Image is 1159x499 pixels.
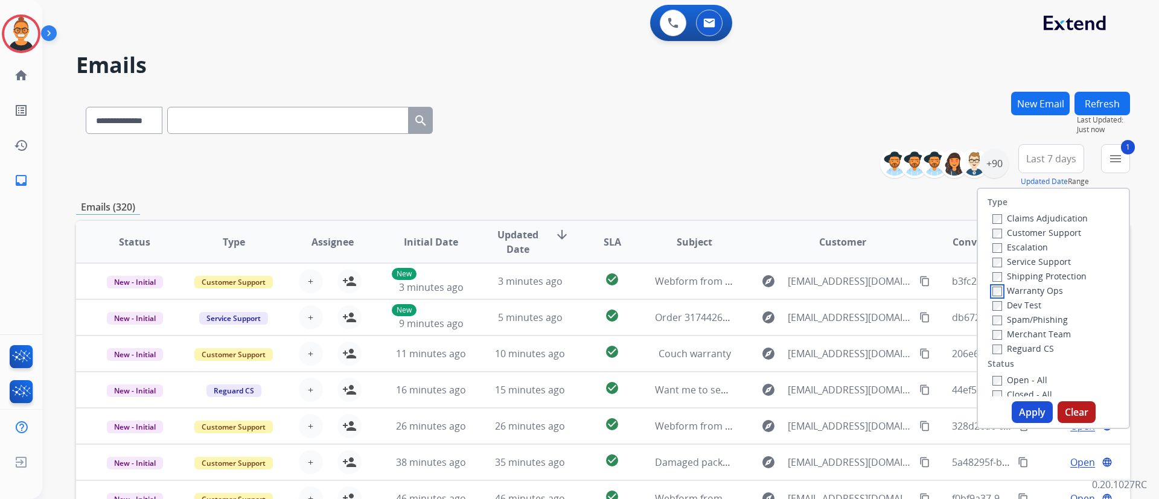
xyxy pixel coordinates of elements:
[992,214,1002,224] input: Claims Adjudication
[495,419,565,433] span: 26 minutes ago
[952,383,1132,396] span: 44ef5b4b-12ef-40b0-8335-f61a8a8957dc
[206,384,261,397] span: Reguard CS
[992,272,1002,282] input: Shipping Protection
[992,299,1041,311] label: Dev Test
[396,383,466,396] span: 16 minutes ago
[199,312,268,325] span: Service Support
[788,346,912,361] span: [EMAIL_ADDRESS][DOMAIN_NAME]
[495,456,565,469] span: 35 minutes ago
[107,384,163,397] span: New - Initial
[495,383,565,396] span: 15 minutes ago
[952,456,1136,469] span: 5a48295f-b987-4d4c-9b3e-4b516acc094a
[308,310,313,325] span: +
[107,348,163,361] span: New - Initial
[605,345,619,359] mat-icon: check_circle
[819,235,866,249] span: Customer
[919,421,930,431] mat-icon: content_copy
[299,342,323,366] button: +
[605,308,619,323] mat-icon: check_circle
[992,316,1002,325] input: Spam/Phishing
[952,419,1135,433] span: 328d2cdc-cfc7-4065-abd6-6b558efbd85a
[1021,176,1089,186] span: Range
[498,311,563,324] span: 5 minutes ago
[299,378,323,402] button: +
[1021,177,1068,186] button: Updated Date
[605,453,619,468] mat-icon: check_circle
[761,383,776,397] mat-icon: explore
[14,103,28,118] mat-icon: list_alt
[308,419,313,433] span: +
[1018,457,1029,468] mat-icon: content_copy
[1074,92,1130,115] button: Refresh
[604,235,621,249] span: SLA
[992,212,1088,224] label: Claims Adjudication
[107,312,163,325] span: New - Initial
[107,276,163,288] span: New - Initial
[655,383,787,396] span: Want me to send the report?
[1108,151,1123,166] mat-icon: menu
[761,419,776,433] mat-icon: explore
[299,414,323,438] button: +
[980,149,1009,178] div: +90
[194,457,273,469] span: Customer Support
[1058,401,1096,423] button: Clear
[308,455,313,469] span: +
[992,301,1002,311] input: Dev Test
[659,347,731,360] span: Couch warranty
[555,227,569,242] mat-icon: arrow_downward
[392,304,417,316] p: New
[342,274,357,288] mat-icon: person_add
[988,196,1007,208] label: Type
[14,138,28,153] mat-icon: history
[1101,144,1130,173] button: 1
[788,274,912,288] span: [EMAIL_ADDRESS][DOMAIN_NAME]
[788,455,912,469] span: [EMAIL_ADDRESS][DOMAIN_NAME]
[1012,401,1053,423] button: Apply
[1092,477,1147,492] p: 0.20.1027RC
[223,235,245,249] span: Type
[194,348,273,361] span: Customer Support
[299,305,323,329] button: +
[1070,455,1095,469] span: Open
[311,235,354,249] span: Assignee
[342,383,357,397] mat-icon: person_add
[396,456,466,469] span: 38 minutes ago
[919,276,930,287] mat-icon: content_copy
[1121,140,1135,154] span: 1
[1077,125,1130,135] span: Just now
[399,281,464,294] span: 3 minutes ago
[788,383,912,397] span: [EMAIL_ADDRESS][DOMAIN_NAME]
[194,421,273,433] span: Customer Support
[761,274,776,288] mat-icon: explore
[788,419,912,433] span: [EMAIL_ADDRESS][DOMAIN_NAME]
[992,243,1002,253] input: Escalation
[342,455,357,469] mat-icon: person_add
[605,272,619,287] mat-icon: check_circle
[392,268,417,280] p: New
[1018,144,1084,173] button: Last 7 days
[677,235,712,249] span: Subject
[194,276,273,288] span: Customer Support
[1011,92,1070,115] button: New Email
[413,113,428,128] mat-icon: search
[399,317,464,330] span: 9 minutes ago
[655,275,928,288] span: Webform from [EMAIL_ADDRESS][DOMAIN_NAME] on [DATE]
[308,383,313,397] span: +
[342,419,357,433] mat-icon: person_add
[919,348,930,359] mat-icon: content_copy
[992,343,1054,354] label: Reguard CS
[107,457,163,469] span: New - Initial
[1102,457,1113,468] mat-icon: language
[404,235,458,249] span: Initial Date
[992,256,1071,267] label: Service Support
[952,311,1138,324] span: db6720ae-bed1-4166-af73-59086648521d
[992,330,1002,340] input: Merchant Team
[491,227,546,256] span: Updated Date
[308,274,313,288] span: +
[992,270,1087,282] label: Shipping Protection
[1026,156,1076,161] span: Last 7 days
[498,275,563,288] span: 3 minutes ago
[992,328,1071,340] label: Merchant Team
[495,347,565,360] span: 10 minutes ago
[4,17,38,51] img: avatar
